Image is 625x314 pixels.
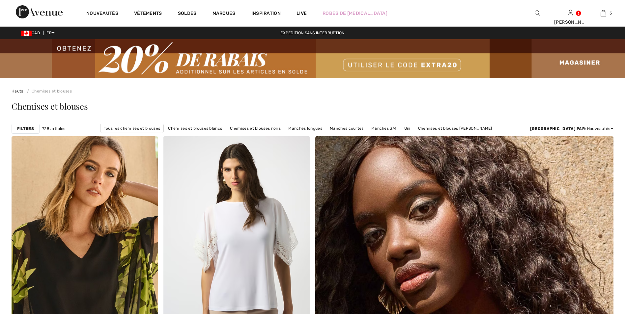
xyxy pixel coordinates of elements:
a: Live [297,10,307,17]
a: Manches 3/4 [368,124,400,133]
img: Mes infos [568,9,573,17]
strong: [GEOGRAPHIC_DATA] par [530,126,585,131]
a: Se connecter [568,10,573,16]
span: CAD [21,31,43,35]
a: Manches courtes [327,124,367,133]
a: 3 [587,9,619,17]
a: Nouveautés [86,11,118,17]
a: Chemises et blouses [PERSON_NAME] [257,133,338,142]
a: Uni [401,124,414,133]
span: FR [46,31,55,35]
img: recherche [535,9,540,17]
span: Chemises et blouses [12,100,88,112]
img: Mon panier [601,9,606,17]
img: Canadian Dollar [21,31,32,36]
a: Chemises et blouses [PERSON_NAME] [415,124,496,133]
span: Inspiration [251,11,281,17]
a: Chemises et blouses noirs [227,124,284,133]
a: Chemises et blouses blancs [165,124,225,133]
div: : Nouveautés [530,126,613,132]
a: Tous les chemises et blouses [100,124,164,133]
a: Marques [213,11,236,17]
a: Hauts [12,89,23,93]
span: 3 [610,10,612,16]
span: 728 articles [42,126,66,132]
a: Soldes [178,11,197,17]
div: [PERSON_NAME] [554,19,586,26]
a: Vêtements [134,11,162,17]
a: Manches longues [285,124,326,133]
img: 1ère Avenue [16,5,63,18]
strong: Filtres [17,126,34,132]
a: Robes de [MEDICAL_DATA] [323,10,387,17]
a: Chemises et blouses [24,89,72,93]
